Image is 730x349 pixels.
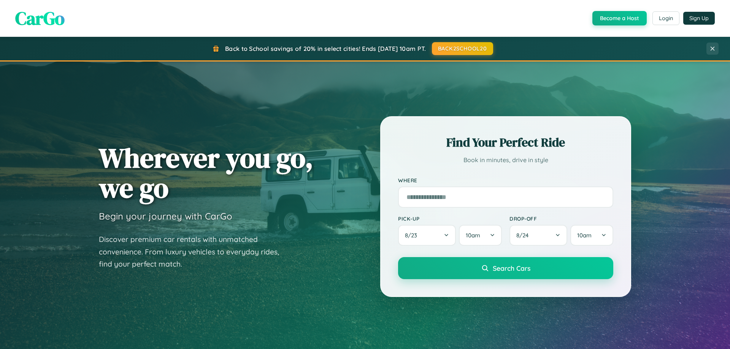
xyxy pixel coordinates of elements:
label: Pick-up [398,215,502,222]
span: CarGo [15,6,65,31]
span: Back to School savings of 20% in select cities! Ends [DATE] 10am PT. [225,45,426,52]
button: 8/23 [398,225,456,246]
button: Sign Up [683,12,715,25]
h1: Wherever you go, we go [99,143,313,203]
span: 10am [577,232,592,239]
button: Search Cars [398,257,613,279]
p: Discover premium car rentals with unmatched convenience. From luxury vehicles to everyday rides, ... [99,233,289,270]
h3: Begin your journey with CarGo [99,210,232,222]
span: 10am [466,232,480,239]
h2: Find Your Perfect Ride [398,134,613,151]
button: 10am [570,225,613,246]
p: Book in minutes, drive in style [398,155,613,166]
label: Where [398,177,613,183]
label: Drop-off [509,215,613,222]
span: 8 / 24 [516,232,532,239]
button: 8/24 [509,225,567,246]
button: 10am [459,225,502,246]
button: Become a Host [592,11,647,25]
span: 8 / 23 [405,232,421,239]
span: Search Cars [493,264,530,272]
button: BACK2SCHOOL20 [432,42,493,55]
button: Login [652,11,679,25]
